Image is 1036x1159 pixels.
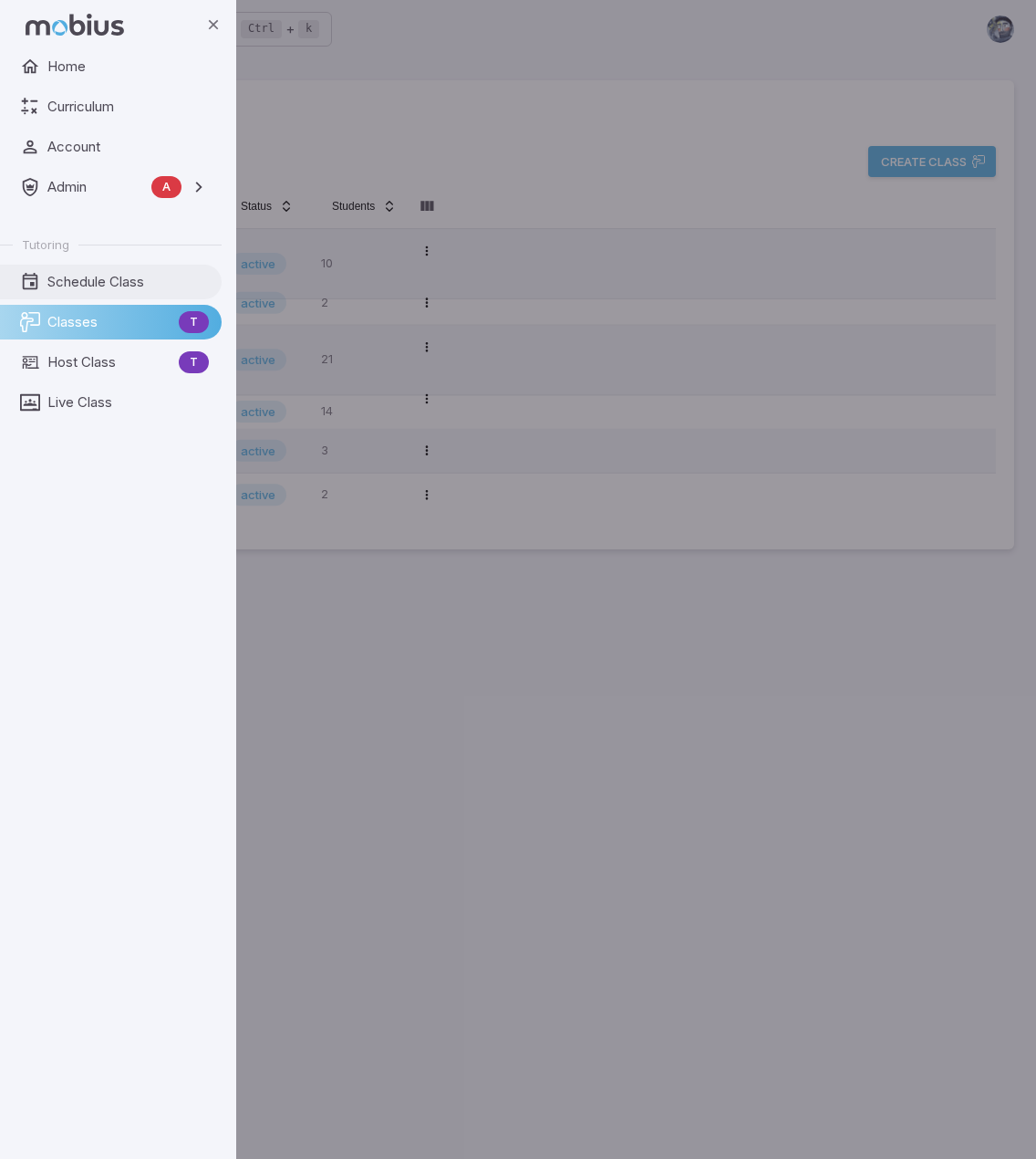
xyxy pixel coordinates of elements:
[179,353,209,371] span: T
[179,313,209,331] span: T
[47,392,209,412] span: Live Class
[47,137,209,157] span: Account
[47,177,144,197] span: Admin
[47,97,209,117] span: Curriculum
[47,272,209,292] span: Schedule Class
[47,312,171,332] span: Classes
[151,178,181,196] span: A
[47,352,171,372] span: Host Class
[47,57,209,77] span: Home
[22,236,69,253] span: Tutoring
